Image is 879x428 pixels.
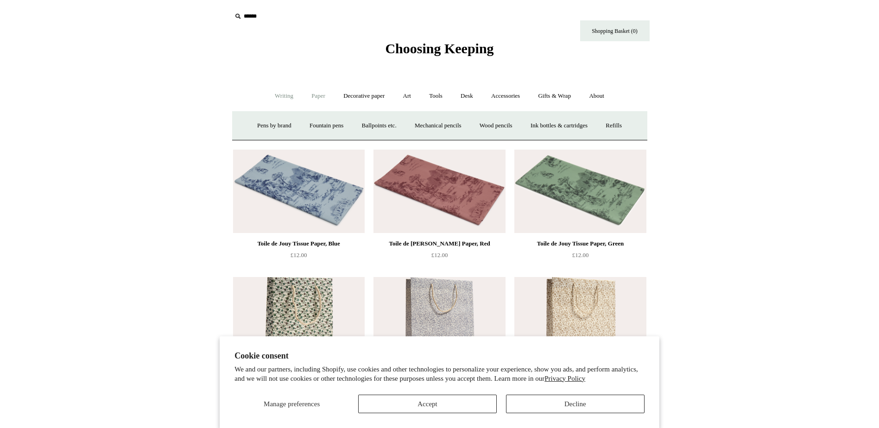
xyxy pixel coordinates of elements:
[264,400,320,408] span: Manage preferences
[233,238,365,276] a: Toile de Jouy Tissue Paper, Blue £12.00
[235,238,362,249] div: Toile de Jouy Tissue Paper, Blue
[514,277,646,360] img: Italian Decorative Gift Bag, Gold Brocade
[517,238,644,249] div: Toile de Jouy Tissue Paper, Green
[421,84,451,108] a: Tools
[234,395,349,413] button: Manage preferences
[249,113,300,138] a: Pens by brand
[303,84,334,108] a: Paper
[233,277,365,360] img: Small Italian Decorative Gift Bag, Remondini Green Posy
[572,252,589,258] span: £12.00
[580,20,650,41] a: Shopping Basket (0)
[233,150,365,233] img: Toile de Jouy Tissue Paper, Blue
[385,48,493,55] a: Choosing Keeping
[373,238,505,276] a: Toile de [PERSON_NAME] Paper, Red £12.00
[544,375,585,382] a: Privacy Policy
[373,150,505,233] img: Toile de Jouy Tissue Paper, Red
[406,113,470,138] a: Mechanical pencils
[234,365,645,383] p: We and our partners, including Shopify, use cookies and other technologies to personalize your ex...
[266,84,302,108] a: Writing
[597,113,630,138] a: Refills
[522,113,596,138] a: Ink bottles & cartridges
[373,150,505,233] a: Toile de Jouy Tissue Paper, Red Toile de Jouy Tissue Paper, Red
[291,252,307,258] span: £12.00
[452,84,481,108] a: Desk
[483,84,528,108] a: Accessories
[581,84,613,108] a: About
[385,41,493,56] span: Choosing Keeping
[530,84,579,108] a: Gifts & Wrap
[506,395,645,413] button: Decline
[335,84,393,108] a: Decorative paper
[354,113,405,138] a: Ballpoints etc.
[373,277,505,360] img: Italian Decorative Gift Bag, Blue Floral
[431,252,448,258] span: £12.00
[233,150,365,233] a: Toile de Jouy Tissue Paper, Blue Toile de Jouy Tissue Paper, Blue
[301,113,352,138] a: Fountain pens
[471,113,521,138] a: Wood pencils
[514,150,646,233] img: Toile de Jouy Tissue Paper, Green
[373,277,505,360] a: Italian Decorative Gift Bag, Blue Floral Italian Decorative Gift Bag, Blue Floral
[376,238,503,249] div: Toile de [PERSON_NAME] Paper, Red
[514,150,646,233] a: Toile de Jouy Tissue Paper, Green Toile de Jouy Tissue Paper, Green
[514,277,646,360] a: Italian Decorative Gift Bag, Gold Brocade Italian Decorative Gift Bag, Gold Brocade
[234,351,645,361] h2: Cookie consent
[514,238,646,276] a: Toile de Jouy Tissue Paper, Green £12.00
[358,395,497,413] button: Accept
[233,277,365,360] a: Small Italian Decorative Gift Bag, Remondini Green Posy Small Italian Decorative Gift Bag, Remond...
[395,84,419,108] a: Art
